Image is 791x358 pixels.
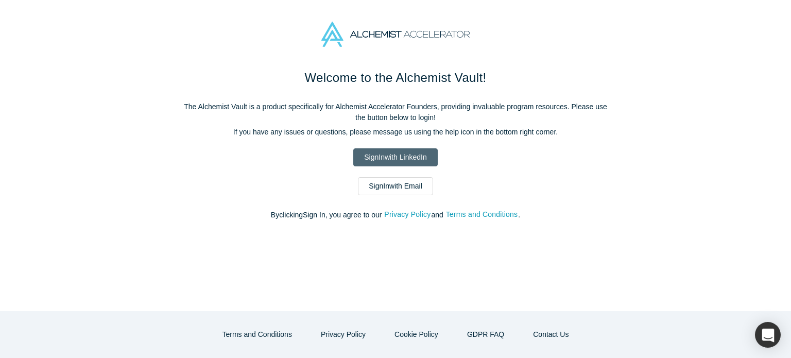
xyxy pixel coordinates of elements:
[522,326,579,344] button: Contact Us
[353,148,437,166] a: SignInwith LinkedIn
[456,326,515,344] a: GDPR FAQ
[212,326,303,344] button: Terms and Conditions
[384,209,431,220] button: Privacy Policy
[310,326,376,344] button: Privacy Policy
[321,22,470,47] img: Alchemist Accelerator Logo
[179,69,612,87] h1: Welcome to the Alchemist Vault!
[179,101,612,123] p: The Alchemist Vault is a product specifically for Alchemist Accelerator Founders, providing inval...
[179,210,612,220] p: By clicking Sign In , you agree to our and .
[445,209,519,220] button: Terms and Conditions
[384,326,449,344] button: Cookie Policy
[179,127,612,138] p: If you have any issues or questions, please message us using the help icon in the bottom right co...
[358,177,433,195] a: SignInwith Email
